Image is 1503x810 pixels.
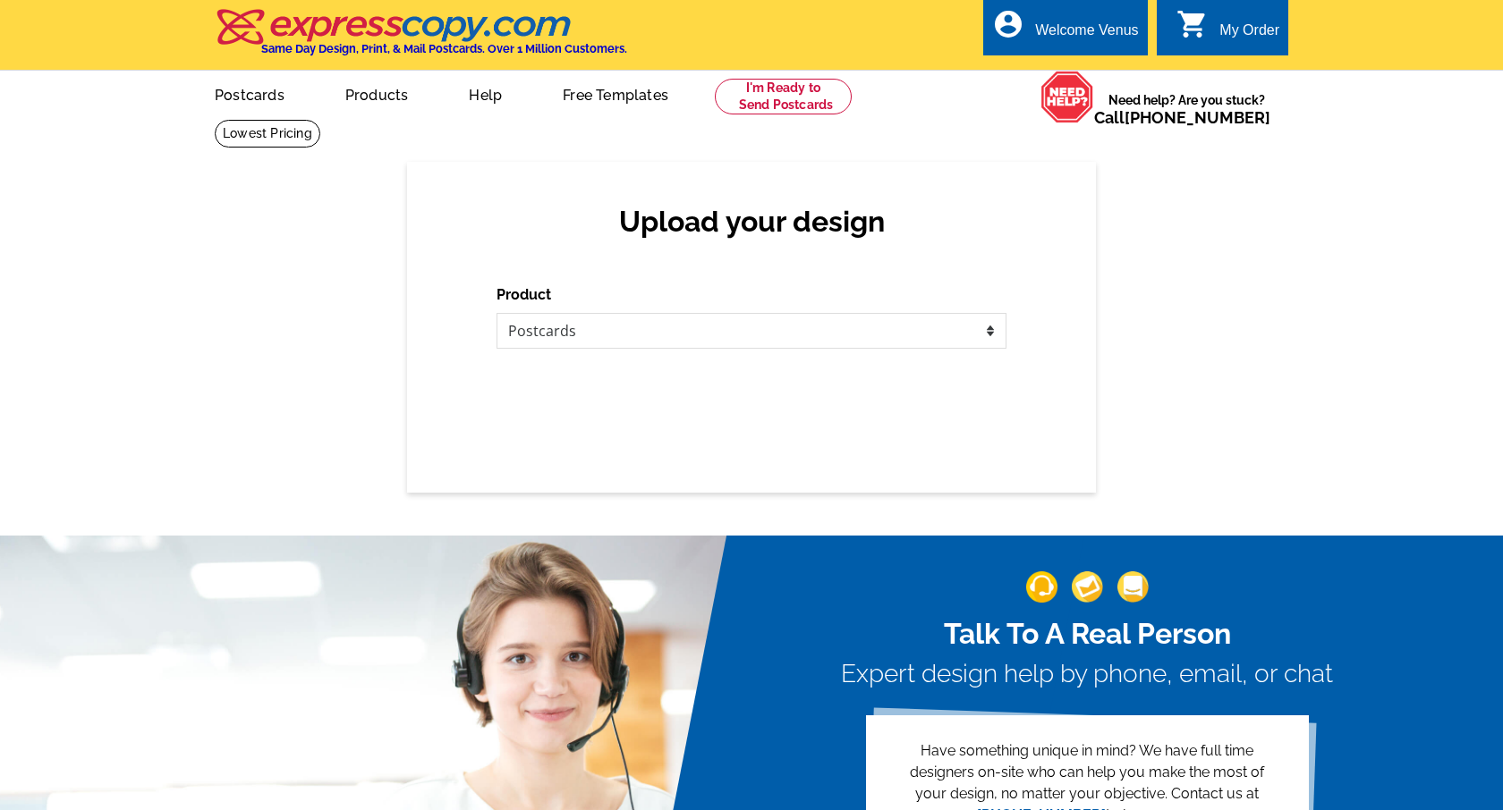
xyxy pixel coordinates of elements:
[261,42,627,55] h4: Same Day Design, Print, & Mail Postcards. Over 1 Million Customers.
[440,72,531,114] a: Help
[534,72,697,114] a: Free Templates
[1252,754,1503,810] iframe: LiveChat chat widget
[841,617,1333,651] h2: Talk To A Real Person
[1072,571,1103,603] img: support-img-2.png
[1094,91,1279,127] span: Need help? Are you stuck?
[186,72,313,114] a: Postcards
[841,659,1333,689] h3: Expert design help by phone, email, or chat
[1125,108,1270,127] a: [PHONE_NUMBER]
[317,72,437,114] a: Products
[992,8,1024,40] i: account_circle
[1026,571,1057,603] img: support-img-1.png
[1040,71,1094,123] img: help
[497,284,551,306] label: Product
[1094,108,1270,127] span: Call
[1219,22,1279,47] div: My Order
[514,205,989,239] h2: Upload your design
[215,21,627,55] a: Same Day Design, Print, & Mail Postcards. Over 1 Million Customers.
[1176,8,1209,40] i: shopping_cart
[1176,20,1279,42] a: shopping_cart My Order
[1117,571,1149,603] img: support-img-3_1.png
[1035,22,1138,47] div: Welcome Venus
